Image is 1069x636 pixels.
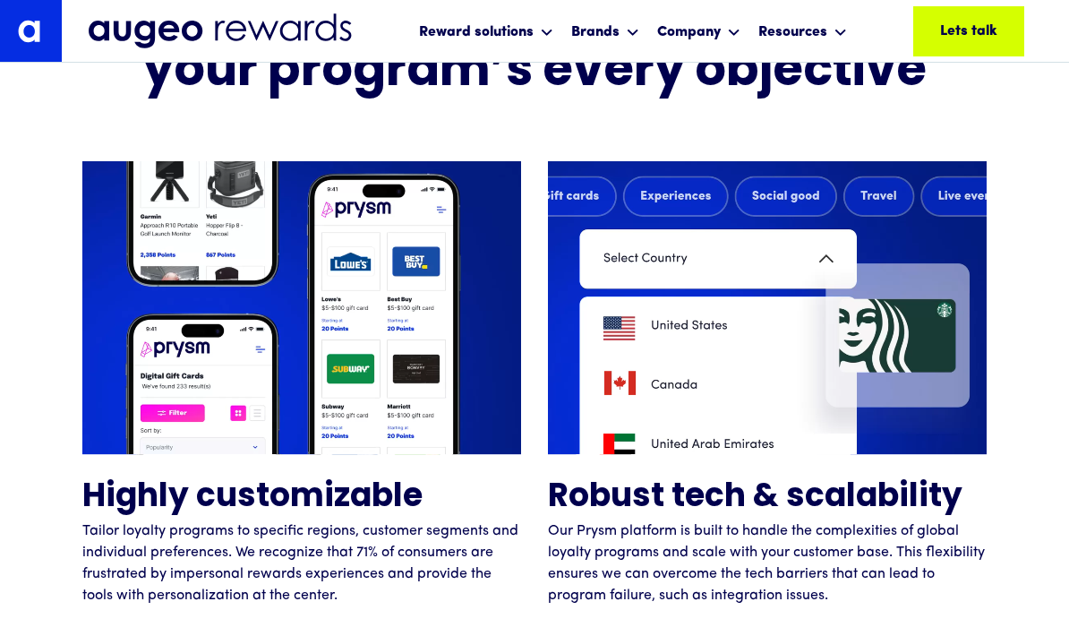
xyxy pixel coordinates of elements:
div: Reward solutions [419,21,534,43]
div: Brands [571,21,620,43]
div: Reward solutions [415,7,558,55]
div: Resources [758,21,827,43]
a: Lets talk [913,6,1024,56]
h4: Highly customizable [82,481,521,517]
div: Brands [567,7,644,55]
div: Resources [754,7,851,55]
div: Company [657,21,721,43]
h4: Robust tech & scalability [548,481,987,517]
p: Our Prysm platform is built to handle the complexities of global loyalty programs and scale with ... [548,520,987,606]
div: Company [653,7,745,55]
p: Tailor loyalty programs to specific regions, customer segments and individual preferences. We rec... [82,520,521,606]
